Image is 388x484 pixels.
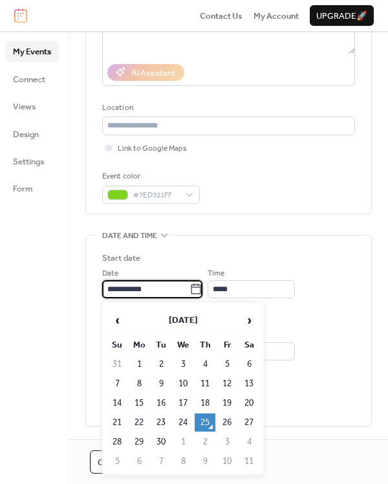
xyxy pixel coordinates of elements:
td: 2 [151,355,171,373]
td: 20 [239,394,259,412]
td: 14 [107,394,127,412]
td: 7 [151,452,171,470]
span: Date [102,267,118,280]
td: 30 [151,433,171,451]
div: Start date [102,252,140,265]
span: ‹ [107,307,127,333]
td: 17 [173,394,193,412]
td: 1 [173,433,193,451]
td: 11 [239,452,259,470]
span: My Events [13,45,51,58]
td: 25 [195,413,215,432]
span: Link to Google Maps [118,142,187,155]
a: Form [5,178,59,199]
button: Cancel [90,450,139,474]
td: 11 [195,375,215,393]
td: 15 [129,394,149,412]
td: 21 [107,413,127,432]
span: Form [13,182,33,195]
td: 18 [195,394,215,412]
td: 3 [173,355,193,373]
td: 16 [151,394,171,412]
td: 12 [217,375,237,393]
td: 10 [217,452,237,470]
td: 26 [217,413,237,432]
td: 9 [195,452,215,470]
th: Th [195,336,215,354]
span: Time [208,267,224,280]
a: Contact Us [200,9,242,22]
td: 2 [195,433,215,451]
td: 29 [129,433,149,451]
th: Su [107,336,127,354]
span: Date and time [102,230,157,243]
img: logo [14,8,27,23]
a: My Events [5,41,59,61]
button: Upgrade🚀 [310,5,374,26]
td: 27 [239,413,259,432]
td: 4 [195,355,215,373]
span: #7ED321FF [133,189,179,202]
th: [DATE] [129,307,237,335]
a: My Account [253,9,299,22]
td: 24 [173,413,193,432]
th: Sa [239,336,259,354]
td: 19 [217,394,237,412]
th: Tu [151,336,171,354]
td: 10 [173,375,193,393]
td: 9 [151,375,171,393]
th: Fr [217,336,237,354]
td: 7 [107,375,127,393]
td: 13 [239,375,259,393]
td: 31 [107,355,127,373]
div: Location [102,102,352,115]
a: Views [5,96,59,116]
span: Cancel [98,456,131,469]
th: Mo [129,336,149,354]
span: Connect [13,73,45,86]
td: 28 [107,433,127,451]
td: 8 [173,452,193,470]
td: 6 [129,452,149,470]
td: 5 [217,355,237,373]
span: › [239,307,259,333]
td: 3 [217,433,237,451]
span: Views [13,100,36,113]
td: 5 [107,452,127,470]
span: Design [13,128,39,141]
span: Upgrade 🚀 [316,10,367,23]
span: My Account [253,10,299,23]
td: 6 [239,355,259,373]
a: Design [5,124,59,144]
th: We [173,336,193,354]
td: 23 [151,413,171,432]
td: 22 [129,413,149,432]
span: Contact Us [200,10,242,23]
a: Connect [5,69,59,89]
div: Event color [102,170,197,183]
td: 4 [239,433,259,451]
span: Settings [13,155,44,168]
td: 8 [129,375,149,393]
td: 1 [129,355,149,373]
a: Settings [5,151,59,171]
